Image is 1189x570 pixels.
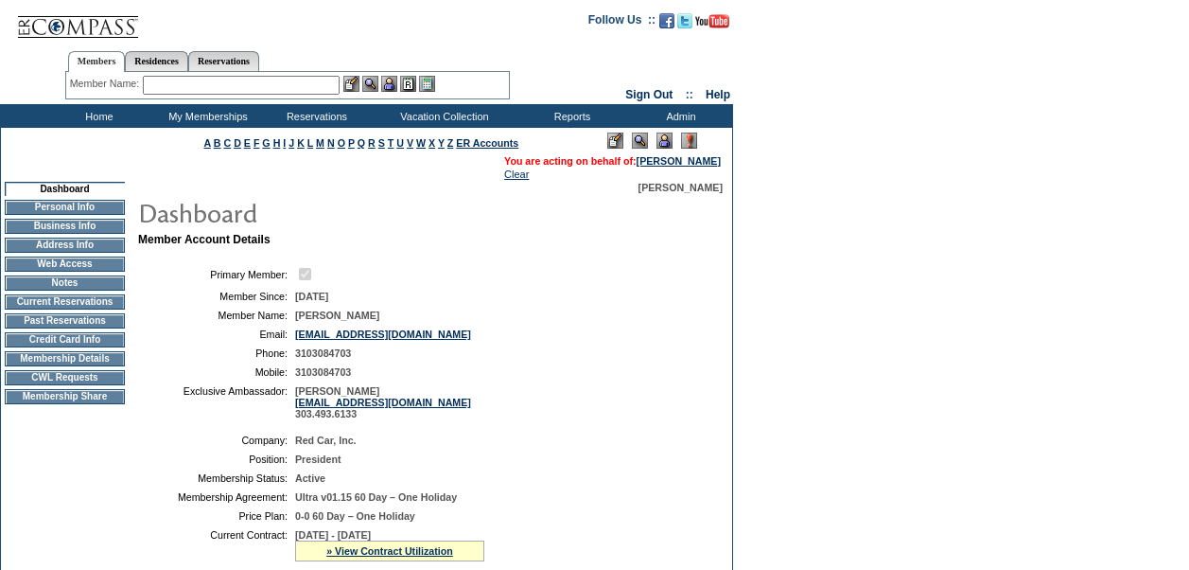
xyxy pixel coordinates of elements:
td: Exclusive Ambassador: [146,385,288,419]
td: Position: [146,454,288,465]
td: Notes [5,276,125,291]
a: W [416,137,426,149]
td: Membership Status: [146,472,288,484]
a: V [407,137,413,149]
a: O [338,137,345,149]
a: C [223,137,231,149]
a: P [348,137,355,149]
span: [PERSON_NAME] 303.493.6133 [295,385,471,419]
td: Member Since: [146,291,288,302]
img: View [362,76,378,92]
a: Reservations [188,51,259,71]
img: Become our fan on Facebook [659,13,674,28]
a: M [316,137,324,149]
td: Credit Card Info [5,332,125,347]
img: Reservations [400,76,416,92]
a: Residences [125,51,188,71]
a: S [378,137,385,149]
td: Membership Details [5,351,125,366]
td: Personal Info [5,200,125,215]
span: President [295,454,341,465]
td: Member Name: [146,310,288,321]
a: B [214,137,221,149]
a: N [327,137,335,149]
b: Member Account Details [138,233,271,246]
td: Email: [146,329,288,340]
img: pgTtlDashboard.gif [137,193,516,231]
td: Membership Share [5,389,125,404]
td: Vacation Collection [369,104,516,128]
img: Subscribe to our YouTube Channel [695,14,729,28]
a: Y [438,137,445,149]
a: [EMAIL_ADDRESS][DOMAIN_NAME] [295,329,471,340]
a: R [368,137,376,149]
td: Reservations [260,104,369,128]
td: Web Access [5,257,125,272]
a: X [428,137,435,149]
a: ER Accounts [456,137,518,149]
td: Dashboard [5,182,125,196]
td: Follow Us :: [588,11,656,34]
img: b_calculator.gif [419,76,435,92]
a: Subscribe to our YouTube Channel [695,19,729,30]
img: b_edit.gif [343,76,359,92]
img: Follow us on Twitter [677,13,692,28]
span: Active [295,472,325,484]
td: Business Info [5,219,125,234]
img: Impersonate [381,76,397,92]
a: Sign Out [625,88,673,101]
td: Price Plan: [146,510,288,522]
a: J [289,137,294,149]
a: Z [447,137,454,149]
a: A [204,137,211,149]
span: Ultra v01.15 60 Day – One Holiday [295,491,457,503]
td: Current Contract: [146,529,288,561]
a: Follow us on Twitter [677,19,692,30]
a: K [297,137,305,149]
a: Become our fan on Facebook [659,19,674,30]
a: F [254,137,260,149]
span: You are acting on behalf of: [504,155,721,167]
td: My Memberships [151,104,260,128]
span: [PERSON_NAME] [295,310,379,321]
a: Help [706,88,730,101]
td: Mobile: [146,366,288,378]
a: T [388,137,394,149]
img: View Mode [632,133,648,149]
span: 3103084703 [295,366,351,378]
td: Admin [624,104,733,128]
a: [EMAIL_ADDRESS][DOMAIN_NAME] [295,397,471,408]
td: Reports [516,104,624,128]
td: Home [43,104,151,128]
a: » View Contract Utilization [326,545,453,557]
a: E [244,137,251,149]
td: CWL Requests [5,370,125,385]
img: Log Concern/Member Elevation [681,133,697,149]
td: Company: [146,435,288,446]
td: Address Info [5,238,125,253]
div: Member Name: [70,76,143,92]
a: U [396,137,404,149]
a: G [262,137,270,149]
img: Edit Mode [607,133,623,149]
span: [PERSON_NAME] [638,182,723,193]
a: I [283,137,286,149]
span: [DATE] - [DATE] [295,529,371,541]
a: [PERSON_NAME] [637,155,721,167]
span: 3103084703 [295,347,351,359]
td: Phone: [146,347,288,359]
a: L [307,137,313,149]
td: Past Reservations [5,313,125,329]
a: D [234,137,241,149]
a: Q [358,137,365,149]
td: Membership Agreement: [146,491,288,503]
td: Current Reservations [5,294,125,310]
span: Red Car, Inc. [295,435,357,446]
td: Primary Member: [146,265,288,283]
a: Members [68,51,126,72]
span: :: [686,88,693,101]
a: H [273,137,281,149]
a: Clear [504,169,529,180]
img: Impersonate [656,133,673,149]
span: 0-0 60 Day – One Holiday [295,510,415,522]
